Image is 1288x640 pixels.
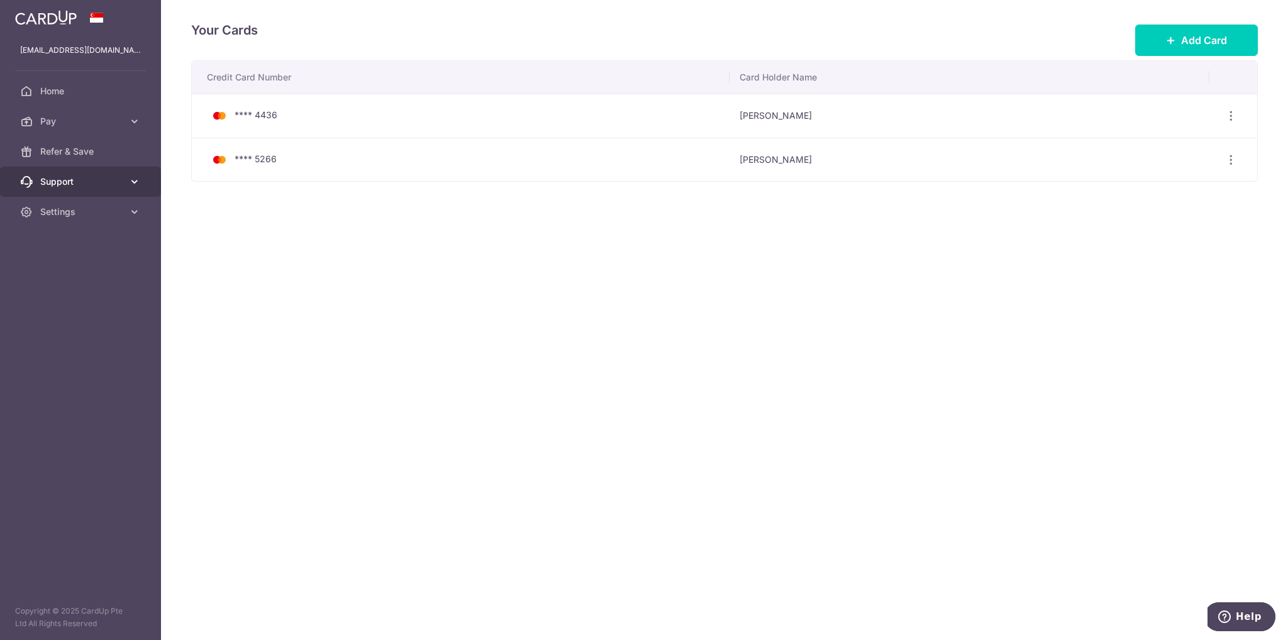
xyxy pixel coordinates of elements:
[40,145,123,158] span: Refer & Save
[20,44,141,57] p: [EMAIL_ADDRESS][DOMAIN_NAME]
[40,175,123,188] span: Support
[1181,33,1227,48] span: Add Card
[40,85,123,97] span: Home
[15,10,77,25] img: CardUp
[730,61,1209,94] th: Card Holder Name
[207,152,232,167] img: Bank Card
[207,108,232,123] img: Bank Card
[730,138,1209,182] td: [PERSON_NAME]
[40,206,123,218] span: Settings
[191,20,258,40] h4: Your Cards
[730,94,1209,138] td: [PERSON_NAME]
[1135,25,1258,56] button: Add Card
[192,61,730,94] th: Credit Card Number
[28,9,54,20] span: Help
[40,115,123,128] span: Pay
[1207,602,1275,634] iframe: Opens a widget where you can find more information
